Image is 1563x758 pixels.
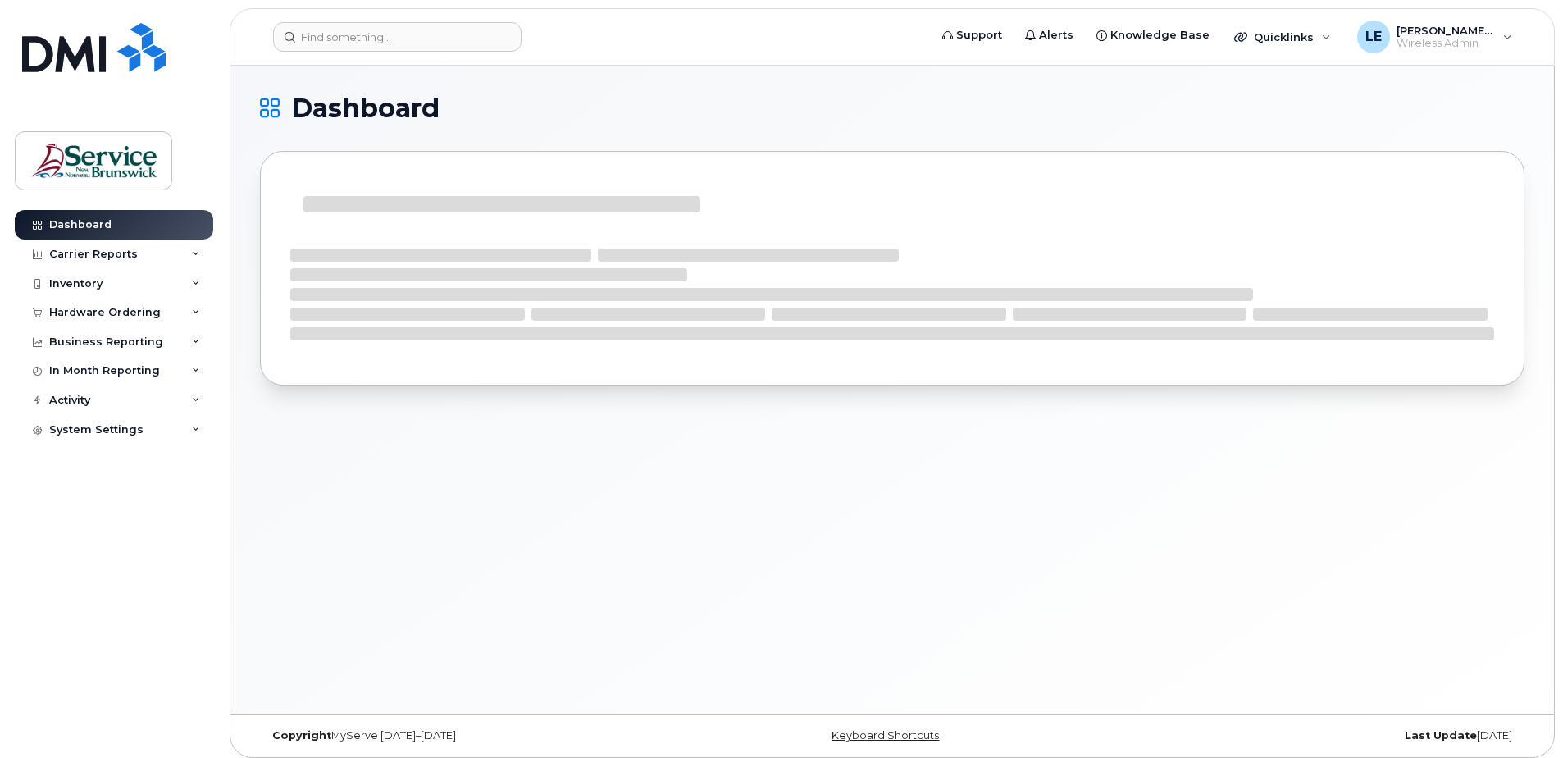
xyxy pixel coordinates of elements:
strong: Copyright [272,729,331,742]
strong: Last Update [1405,729,1477,742]
div: [DATE] [1103,729,1524,742]
span: Dashboard [291,96,440,121]
a: Keyboard Shortcuts [832,729,939,742]
div: MyServe [DATE]–[DATE] [260,729,681,742]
